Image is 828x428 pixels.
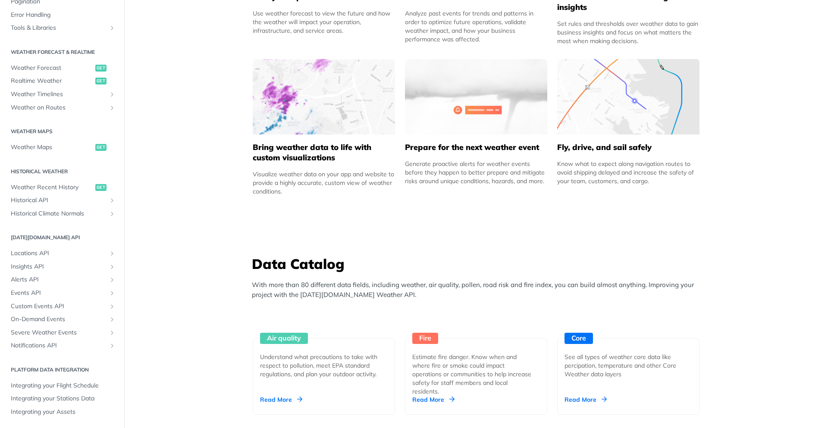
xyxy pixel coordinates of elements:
img: 2c0a313-group-496-12x.svg [405,59,547,134]
div: Read More [565,395,607,404]
span: Weather Forecast [11,64,93,72]
span: get [95,78,107,84]
a: Tools & LibrariesShow subpages for Tools & Libraries [6,22,118,34]
a: Insights APIShow subpages for Insights API [6,260,118,273]
span: Events API [11,289,107,297]
h2: [DATE][DOMAIN_NAME] API [6,234,118,241]
button: Show subpages for Historical API [109,197,116,204]
a: Locations APIShow subpages for Locations API [6,247,118,260]
div: Read More [412,395,455,404]
span: Weather Recent History [11,183,93,192]
span: Historical Climate Normals [11,209,107,218]
button: Show subpages for Notifications API [109,342,116,349]
span: Custom Events API [11,302,107,311]
span: Severe Weather Events [11,328,107,337]
button: Show subpages for Weather on Routes [109,104,116,111]
a: Integrating your Assets [6,406,118,419]
a: Notifications APIShow subpages for Notifications API [6,339,118,352]
h2: Weather Forecast & realtime [6,48,118,56]
div: Use weather forecast to view the future and how the weather will impact your operation, infrastru... [253,9,395,35]
div: Visualize weather data on your app and website to provide a highly accurate, custom view of weath... [253,170,395,196]
button: Show subpages for Custom Events API [109,303,116,310]
a: Error Handling [6,9,118,22]
span: Locations API [11,249,107,258]
a: Alerts APIShow subpages for Alerts API [6,273,118,286]
span: On-Demand Events [11,315,107,324]
span: Integrating your Stations Data [11,394,116,403]
div: Understand what precautions to take with respect to pollution, meet EPA standard regulations, and... [260,353,381,378]
div: Fire [412,333,438,344]
h3: Data Catalog [252,254,705,273]
span: get [95,144,107,151]
button: Show subpages for Tools & Libraries [109,25,116,31]
span: get [95,184,107,191]
h5: Fly, drive, and sail safely [557,142,699,153]
a: Realtime Weatherget [6,75,118,87]
a: Events APIShow subpages for Events API [6,287,118,300]
div: Know what to expect along navigation routes to avoid shipping delayed and increase the safety of ... [557,159,699,185]
a: Weather Mapsget [6,141,118,154]
h2: Platform DATA integration [6,366,118,374]
button: Show subpages for On-Demand Events [109,316,116,323]
a: Air quality Understand what precautions to take with respect to pollution, meet EPA standard regu... [249,306,398,415]
a: Weather TimelinesShow subpages for Weather Timelines [6,88,118,101]
a: Severe Weather EventsShow subpages for Severe Weather Events [6,326,118,339]
div: Read More [260,395,302,404]
div: See all types of weather core data like percipation, temperature and other Core Weather data layers [565,353,685,378]
span: Alerts API [11,275,107,284]
div: Estimate fire danger. Know when and where fire or smoke could impact operations or communities to... [412,353,533,396]
span: Weather Timelines [11,90,107,99]
h2: Weather Maps [6,128,118,135]
div: Generate proactive alerts for weather events before they happen to better prepare and mitigate ri... [405,159,547,185]
button: Show subpages for Alerts API [109,276,116,283]
div: Set rules and thresholds over weather data to gain business insights and focus on what matters th... [557,19,699,45]
span: Integrating your Flight Schedule [11,381,116,390]
span: Historical API [11,196,107,205]
button: Show subpages for Locations API [109,250,116,257]
span: Insights API [11,262,107,271]
a: Weather Recent Historyget [6,181,118,194]
div: Analyze past events for trends and patterns in order to optimize future operations, validate weat... [405,9,547,44]
p: With more than 80 different data fields, including weather, air quality, pollen, road risk and fi... [252,280,705,300]
span: Notifications API [11,341,107,350]
button: Show subpages for Historical Climate Normals [109,210,116,217]
button: Show subpages for Insights API [109,263,116,270]
a: Core See all types of weather core data like percipation, temperature and other Core Weather data... [554,306,703,415]
span: Realtime Weather [11,77,93,85]
a: Historical APIShow subpages for Historical API [6,194,118,207]
span: Error Handling [11,11,116,19]
span: Weather on Routes [11,103,107,112]
h5: Prepare for the next weather event [405,142,547,153]
button: Show subpages for Weather Timelines [109,91,116,98]
h2: Historical Weather [6,168,118,175]
a: Integrating your Stations Data [6,392,118,405]
button: Show subpages for Severe Weather Events [109,329,116,336]
div: Air quality [260,333,308,344]
a: Weather on RoutesShow subpages for Weather on Routes [6,101,118,114]
button: Show subpages for Events API [109,290,116,297]
span: Tools & Libraries [11,24,107,32]
a: Fire Estimate fire danger. Know when and where fire or smoke could impact operations or communiti... [401,306,551,415]
span: Weather Maps [11,143,93,152]
a: Integrating your Flight Schedule [6,379,118,392]
a: Custom Events APIShow subpages for Custom Events API [6,300,118,313]
img: 4463876-group-4982x.svg [253,59,395,134]
h5: Bring weather data to life with custom visualizations [253,142,395,163]
div: Core [565,333,593,344]
img: 994b3d6-mask-group-32x.svg [557,59,699,134]
span: get [95,65,107,72]
a: Weather Forecastget [6,62,118,75]
a: On-Demand EventsShow subpages for On-Demand Events [6,313,118,326]
a: Historical Climate NormalsShow subpages for Historical Climate Normals [6,207,118,220]
span: Integrating your Assets [11,408,116,416]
